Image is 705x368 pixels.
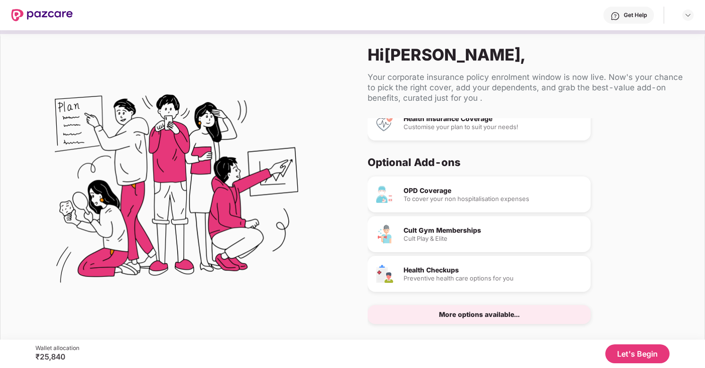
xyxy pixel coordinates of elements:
[404,196,583,202] div: To cover your non hospitalisation expenses
[404,124,583,130] div: Customise your plan to suit your needs!
[368,156,682,169] div: Optional Add-ons
[375,225,394,244] img: Cult Gym Memberships
[404,115,583,122] div: Health Insurance Coverage
[404,275,583,281] div: Preventive health care options for you
[404,236,583,242] div: Cult Play & Elite
[35,344,79,352] div: Wallet allocation
[404,227,583,234] div: Cult Gym Memberships
[610,11,620,21] img: svg+xml;base64,PHN2ZyBpZD0iSGVscC0zMngzMiIgeG1sbnM9Imh0dHA6Ly93d3cudzMub3JnLzIwMDAvc3ZnIiB3aWR0aD...
[35,352,79,361] div: ₹25,840
[605,344,670,363] button: Let's Begin
[684,11,692,19] img: svg+xml;base64,PHN2ZyBpZD0iRHJvcGRvd24tMzJ4MzIiIHhtbG5zPSJodHRwOi8vd3d3LnczLm9yZy8yMDAwL3N2ZyIgd2...
[375,264,394,283] img: Health Checkups
[404,267,583,273] div: Health Checkups
[368,45,689,64] div: Hi [PERSON_NAME] ,
[404,187,583,194] div: OPD Coverage
[11,9,73,21] img: New Pazcare Logo
[375,185,394,204] img: OPD Coverage
[375,113,394,132] img: Health Insurance Coverage
[439,311,520,318] div: More options available...
[624,11,647,19] div: Get Help
[368,72,689,103] div: Your corporate insurance policy enrolment window is now live. Now's your chance to pick the right...
[55,70,298,314] img: Flex Benefits Illustration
